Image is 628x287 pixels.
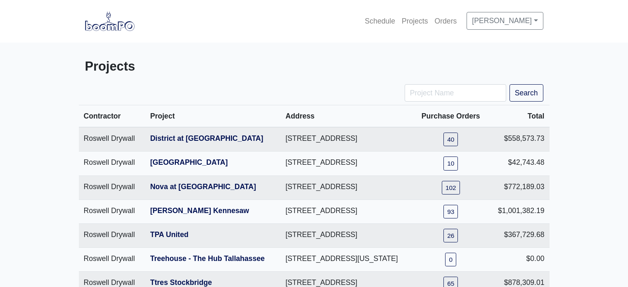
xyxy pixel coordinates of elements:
td: Roswell Drywall [79,199,145,223]
td: $367,729.68 [488,223,550,247]
td: $772,189.03 [488,176,550,199]
a: Treehouse - The Hub Tallahassee [150,254,265,263]
td: $558,573.73 [488,127,550,152]
td: $42,743.48 [488,152,550,176]
td: Roswell Drywall [79,176,145,199]
a: District at [GEOGRAPHIC_DATA] [150,134,263,142]
a: [PERSON_NAME] [467,12,543,29]
a: Ttres Stockbridge [150,278,212,287]
h3: Projects [85,59,308,74]
a: 10 [443,157,458,170]
td: [STREET_ADDRESS] [280,199,413,223]
td: [STREET_ADDRESS][US_STATE] [280,247,413,271]
td: [STREET_ADDRESS] [280,223,413,247]
td: Roswell Drywall [79,127,145,152]
a: 102 [442,181,460,194]
td: Roswell Drywall [79,247,145,271]
a: Projects [398,12,431,30]
th: Project [145,105,281,128]
a: 0 [445,253,456,266]
th: Contractor [79,105,145,128]
th: Total [488,105,550,128]
a: [PERSON_NAME] Kennesaw [150,206,249,215]
a: 40 [443,133,458,146]
img: boomPO [85,12,135,31]
th: Purchase Orders [414,105,488,128]
td: [STREET_ADDRESS] [280,152,413,176]
button: Search [510,84,543,102]
td: $1,001,382.19 [488,199,550,223]
td: $0.00 [488,247,550,271]
td: Roswell Drywall [79,223,145,247]
a: [GEOGRAPHIC_DATA] [150,158,228,166]
input: Project Name [405,84,506,102]
td: [STREET_ADDRESS] [280,176,413,199]
td: Roswell Drywall [79,152,145,176]
a: 26 [443,229,458,242]
a: TPA United [150,230,189,239]
a: Nova at [GEOGRAPHIC_DATA] [150,183,256,191]
a: Orders [431,12,460,30]
a: 93 [443,205,458,218]
a: Schedule [362,12,398,30]
td: [STREET_ADDRESS] [280,127,413,152]
th: Address [280,105,413,128]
